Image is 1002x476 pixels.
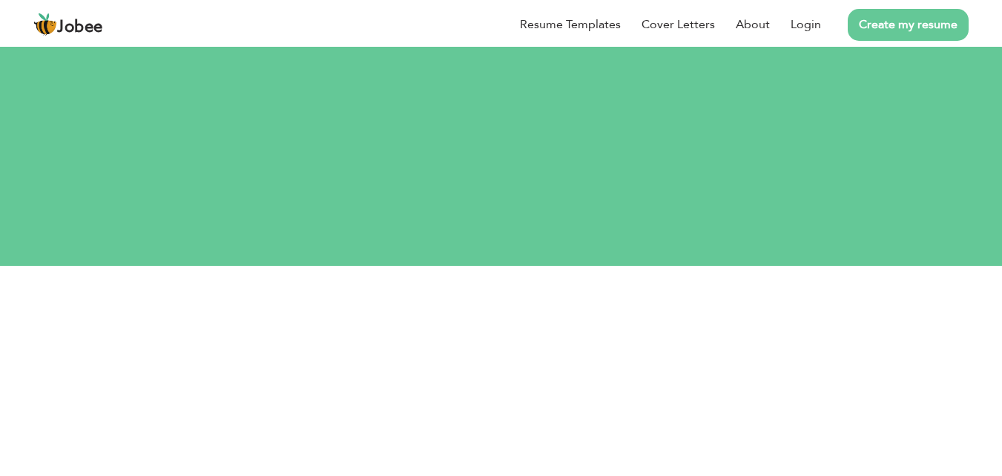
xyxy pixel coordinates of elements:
[33,13,103,36] a: Jobee
[101,162,902,200] h2: Let's do this!
[101,215,902,254] h1: Login your account.
[791,16,821,33] a: Login
[736,16,770,33] a: About
[848,9,969,41] a: Create my resume
[57,19,103,36] span: Jobee
[238,350,764,379] input: Email
[33,13,57,36] img: jobee.io
[642,16,715,33] a: Cover Letters
[464,443,538,476] button: Login
[520,16,621,33] a: Resume Templates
